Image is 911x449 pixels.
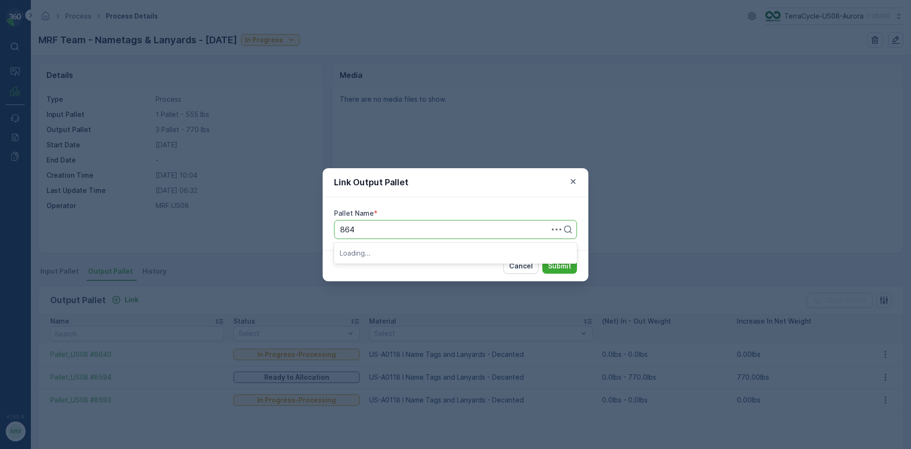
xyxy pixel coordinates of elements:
[503,258,539,274] button: Cancel
[548,261,571,271] p: Submit
[509,261,533,271] p: Cancel
[340,248,571,258] p: Loading...
[334,176,409,189] p: Link Output Pallet
[334,209,374,217] label: Pallet Name
[542,258,577,274] button: Submit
